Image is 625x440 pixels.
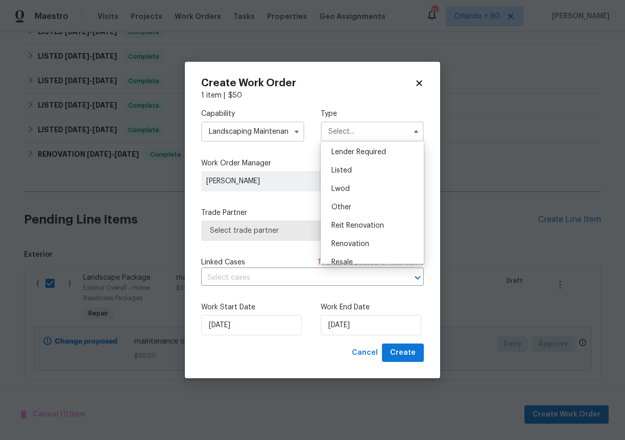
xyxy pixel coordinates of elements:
[321,121,424,142] input: Select...
[410,126,422,138] button: Hide options
[201,121,304,142] input: Select...
[201,270,395,286] input: Select cases
[317,257,424,267] span: There are case s for this home
[331,240,369,248] span: Renovation
[331,204,351,211] span: Other
[349,259,358,266] span: 58
[321,109,424,119] label: Type
[390,347,416,359] span: Create
[291,126,303,138] button: Show options
[201,257,245,267] span: Linked Cases
[201,78,415,88] h2: Create Work Order
[331,222,384,229] span: Reit Renovation
[201,109,304,119] label: Capability
[331,185,350,192] span: Lwod
[201,302,304,312] label: Work Start Date
[348,344,382,362] button: Cancel
[331,167,352,174] span: Listed
[201,208,424,218] label: Trade Partner
[321,315,421,335] input: M/D/YYYY
[321,302,424,312] label: Work End Date
[210,226,415,236] span: Select trade partner
[352,347,378,359] span: Cancel
[331,259,353,266] span: Resale
[411,271,425,285] button: Open
[201,158,424,168] label: Work Order Manager
[201,90,424,101] div: 1 item |
[228,92,242,99] span: $ 50
[331,149,386,156] span: Lender Required
[201,315,302,335] input: M/D/YYYY
[206,176,353,186] span: [PERSON_NAME]
[382,344,424,362] button: Create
